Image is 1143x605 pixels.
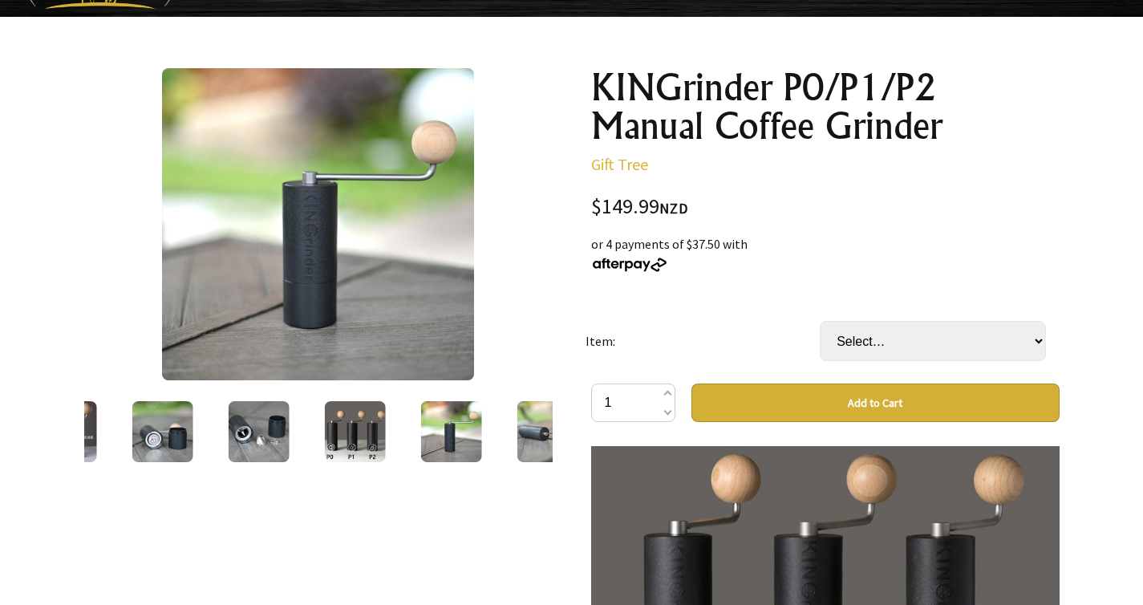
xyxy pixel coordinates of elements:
img: KINGrinder P0/P1/P2 Manual Coffee Grinder [228,401,289,462]
div: $149.99 [591,197,1060,218]
img: KINGrinder P0/P1/P2 Manual Coffee Grinder [324,401,385,462]
img: KINGrinder P0/P1/P2 Manual Coffee Grinder [35,401,96,462]
td: Item: [586,298,820,384]
div: or 4 payments of $37.50 with [591,234,1060,273]
span: NZD [659,199,688,217]
h1: KINGrinder P0/P1/P2 Manual Coffee Grinder [591,68,1060,145]
button: Add to Cart [691,384,1060,422]
img: KINGrinder P0/P1/P2 Manual Coffee Grinder [162,68,474,380]
img: KINGrinder P0/P1/P2 Manual Coffee Grinder [132,401,193,462]
img: KINGrinder P0/P1/P2 Manual Coffee Grinder [517,401,578,462]
img: KINGrinder P0/P1/P2 Manual Coffee Grinder [420,401,481,462]
img: Afterpay [591,258,668,272]
a: Gift Tree [591,154,648,174]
